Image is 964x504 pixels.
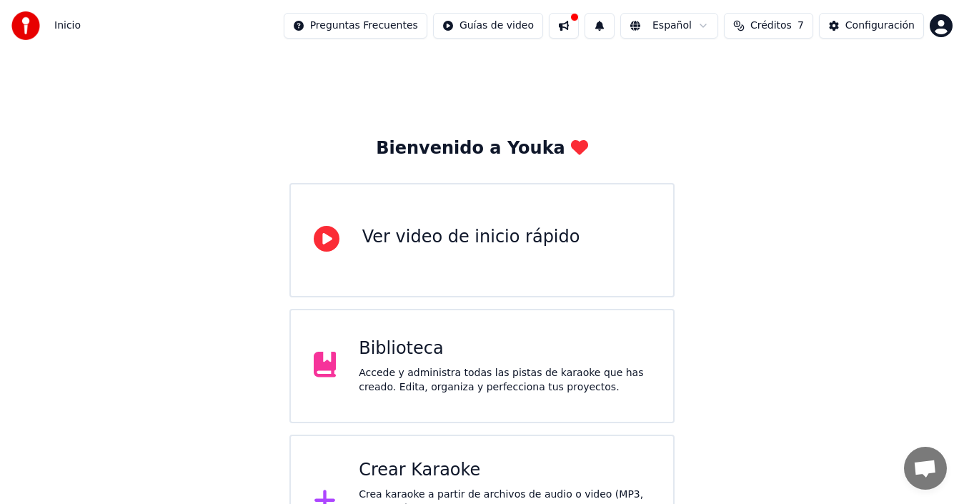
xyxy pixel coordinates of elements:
button: Guías de video [433,13,543,39]
span: 7 [797,19,804,33]
nav: breadcrumb [54,19,81,33]
div: Crear Karaoke [359,459,650,482]
div: Configuración [845,19,915,33]
span: Créditos [750,19,792,33]
img: youka [11,11,40,40]
button: Créditos7 [724,13,813,39]
div: Accede y administra todas las pistas de karaoke que has creado. Edita, organiza y perfecciona tus... [359,366,650,395]
div: Ver video de inicio rápido [362,226,580,249]
a: Chat abierto [904,447,947,490]
div: Bienvenido a Youka [376,137,588,160]
button: Configuración [819,13,924,39]
span: Inicio [54,19,81,33]
div: Biblioteca [359,337,650,360]
button: Preguntas Frecuentes [284,13,427,39]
